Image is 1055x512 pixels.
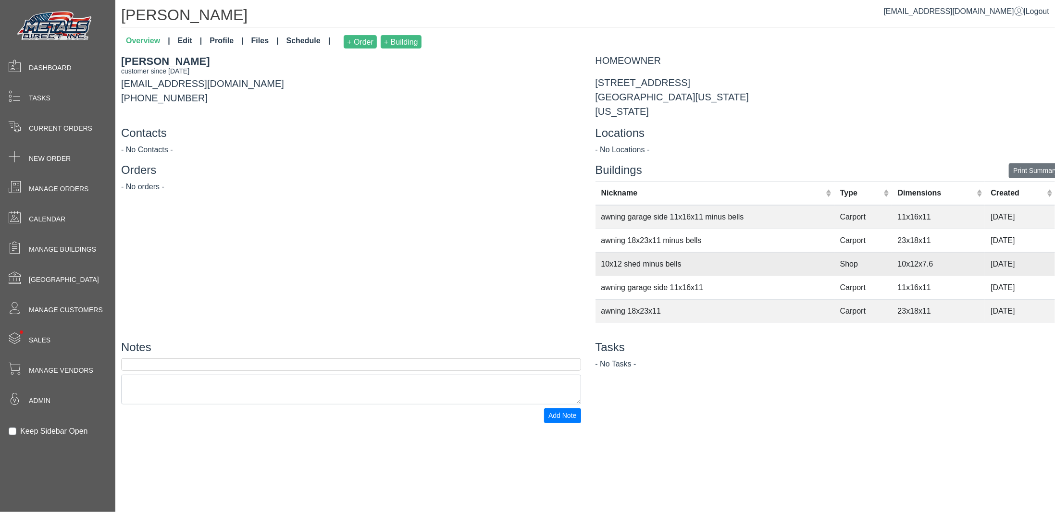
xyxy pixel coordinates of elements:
button: + Order [344,35,377,49]
span: Logout [1026,7,1049,15]
div: customer since [DATE] [121,66,581,76]
td: Shop [834,323,892,346]
td: awning garage side 11x16x11 [596,276,834,299]
div: Dimensions [898,187,974,199]
div: - No Contacts - [121,144,581,156]
td: Carport [834,205,892,229]
div: - No orders - [121,181,581,193]
span: Manage Customers [29,305,103,315]
span: Current Orders [29,123,92,134]
span: Add Note [548,412,576,419]
button: + Building [381,35,422,49]
button: Add Note [544,408,581,423]
span: Admin [29,396,50,406]
td: Carport [834,229,892,252]
td: [DATE] [985,299,1055,323]
td: awning 18x23x11 [596,299,834,323]
label: Keep Sidebar Open [20,426,88,437]
span: Sales [29,335,50,345]
a: Schedule [283,31,335,52]
td: Shop [834,252,892,276]
img: Metals Direct Inc Logo [14,9,96,44]
a: Edit [174,31,206,52]
span: Tasks [29,93,50,103]
span: • [9,317,34,348]
a: Overview [122,31,174,52]
td: 23x18x11 [892,299,985,323]
h4: Orders [121,163,581,177]
span: Dashboard [29,63,72,73]
td: Carport [834,299,892,323]
a: Profile [206,31,247,52]
div: Type [840,187,881,199]
td: 10x12x7.6 [892,323,985,346]
div: [PERSON_NAME] [121,53,581,69]
td: awning garage side 11x16x11 minus bells [596,205,834,229]
td: 10x12 shed minus bells [596,252,834,276]
span: New Order [29,154,71,164]
div: [EMAIL_ADDRESS][DOMAIN_NAME] [PHONE_NUMBER] [114,53,588,119]
h4: Contacts [121,126,581,140]
td: [DATE] [985,252,1055,276]
td: Carport [834,276,892,299]
h4: Notes [121,341,581,354]
a: Files [248,31,283,52]
td: [DATE] [985,229,1055,252]
td: 23x18x11 [892,229,985,252]
div: Created [991,187,1044,199]
span: Calendar [29,214,65,224]
span: Manage Buildings [29,244,96,255]
span: Manage Vendors [29,366,93,376]
div: Nickname [601,187,824,199]
td: 10x12 shed [596,323,834,346]
div: | [884,6,1049,17]
h1: [PERSON_NAME] [121,6,1055,27]
td: 11x16x11 [892,276,985,299]
td: 11x16x11 [892,205,985,229]
td: 10x12x7.6 [892,252,985,276]
td: awning 18x23x11 minus bells [596,229,834,252]
a: [EMAIL_ADDRESS][DOMAIN_NAME] [884,7,1024,15]
td: [DATE] [985,323,1055,346]
span: [GEOGRAPHIC_DATA] [29,275,99,285]
td: [DATE] [985,205,1055,229]
span: Manage Orders [29,184,88,194]
td: [DATE] [985,276,1055,299]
